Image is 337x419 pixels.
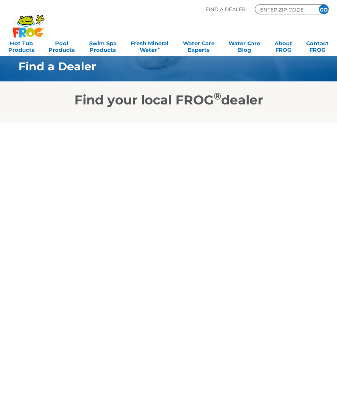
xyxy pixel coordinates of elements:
p: Find A Dealer [205,4,246,14]
a: Water CareBlog [229,37,260,54]
a: Swim SpaProducts [89,37,117,54]
a: Fresh MineralWater∞ [131,37,168,54]
a: Hot TubProducts [8,37,35,54]
img: Frog Products Logo [8,4,49,38]
sup: ® [214,90,221,102]
a: PoolProducts [48,37,75,54]
sup: ∞ [157,46,160,51]
h2: Find your local FROG dealer [6,92,331,108]
a: Water CareExperts [183,37,215,54]
input: GO [319,5,328,14]
a: ContactFROG [306,37,329,54]
a: AboutFROG [275,37,292,54]
h1: Find a Dealer [18,60,298,73]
